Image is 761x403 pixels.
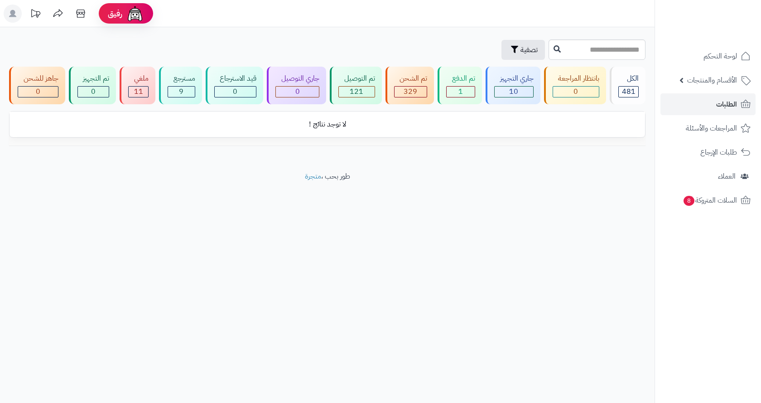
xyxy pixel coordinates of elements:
div: 0 [276,87,319,97]
a: بانتظار المراجعة 0 [542,67,608,104]
span: 11 [134,86,143,97]
a: مسترجع 9 [157,67,204,104]
span: لوحة التحكم [703,50,737,63]
a: طلبات الإرجاع [660,141,756,163]
div: تم الدفع [446,73,475,84]
div: 1 [447,87,475,97]
span: الأقسام والمنتجات [687,74,737,87]
span: 0 [233,86,237,97]
span: 0 [295,86,300,97]
span: 1 [458,86,463,97]
span: المراجعات والأسئلة [686,122,737,135]
div: ملغي [128,73,149,84]
td: لا توجد نتائج ! [10,112,645,137]
div: مسترجع [168,73,195,84]
a: جاري التجهيز 10 [484,67,542,104]
button: تصفية [501,40,545,60]
div: جاهز للشحن [18,73,58,84]
a: جاري التوصيل 0 [265,67,328,104]
div: 9 [168,87,195,97]
span: 10 [509,86,518,97]
span: 0 [573,86,578,97]
span: 0 [36,86,40,97]
span: العملاء [718,170,736,183]
span: 329 [404,86,417,97]
a: تم الشحن 329 [384,67,436,104]
a: متجرة [305,171,321,182]
div: 10 [495,87,533,97]
a: تم الدفع 1 [436,67,484,104]
div: قيد الاسترجاع [214,73,257,84]
span: 9 [179,86,183,97]
a: قيد الاسترجاع 0 [204,67,265,104]
a: العملاء [660,165,756,187]
a: تحديثات المنصة [24,5,47,25]
div: تم الشحن [394,73,428,84]
div: 0 [215,87,256,97]
a: لوحة التحكم [660,45,756,67]
a: السلات المتروكة8 [660,189,756,211]
img: logo-2.png [699,11,752,30]
span: 8 [683,195,695,206]
span: 121 [350,86,363,97]
div: تم التجهيز [77,73,110,84]
div: جاري التوصيل [275,73,319,84]
div: بانتظار المراجعة [553,73,600,84]
a: جاهز للشحن 0 [7,67,67,104]
div: 329 [395,87,427,97]
img: ai-face.png [126,5,144,23]
span: 481 [622,86,636,97]
span: رفيق [108,8,122,19]
a: ملغي 11 [118,67,157,104]
div: 0 [78,87,109,97]
div: 0 [553,87,599,97]
div: 11 [129,87,148,97]
span: 0 [91,86,96,97]
div: جاري التجهيز [494,73,534,84]
div: الكل [618,73,639,84]
a: تم التجهيز 0 [67,67,118,104]
span: طلبات الإرجاع [700,146,737,159]
div: تم التوصيل [338,73,375,84]
span: الطلبات [716,98,737,111]
a: المراجعات والأسئلة [660,117,756,139]
a: تم التوصيل 121 [328,67,384,104]
div: 0 [18,87,58,97]
div: 121 [339,87,375,97]
a: الكل481 [608,67,647,104]
span: السلات المتروكة [683,194,737,207]
a: الطلبات [660,93,756,115]
span: تصفية [520,44,538,55]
